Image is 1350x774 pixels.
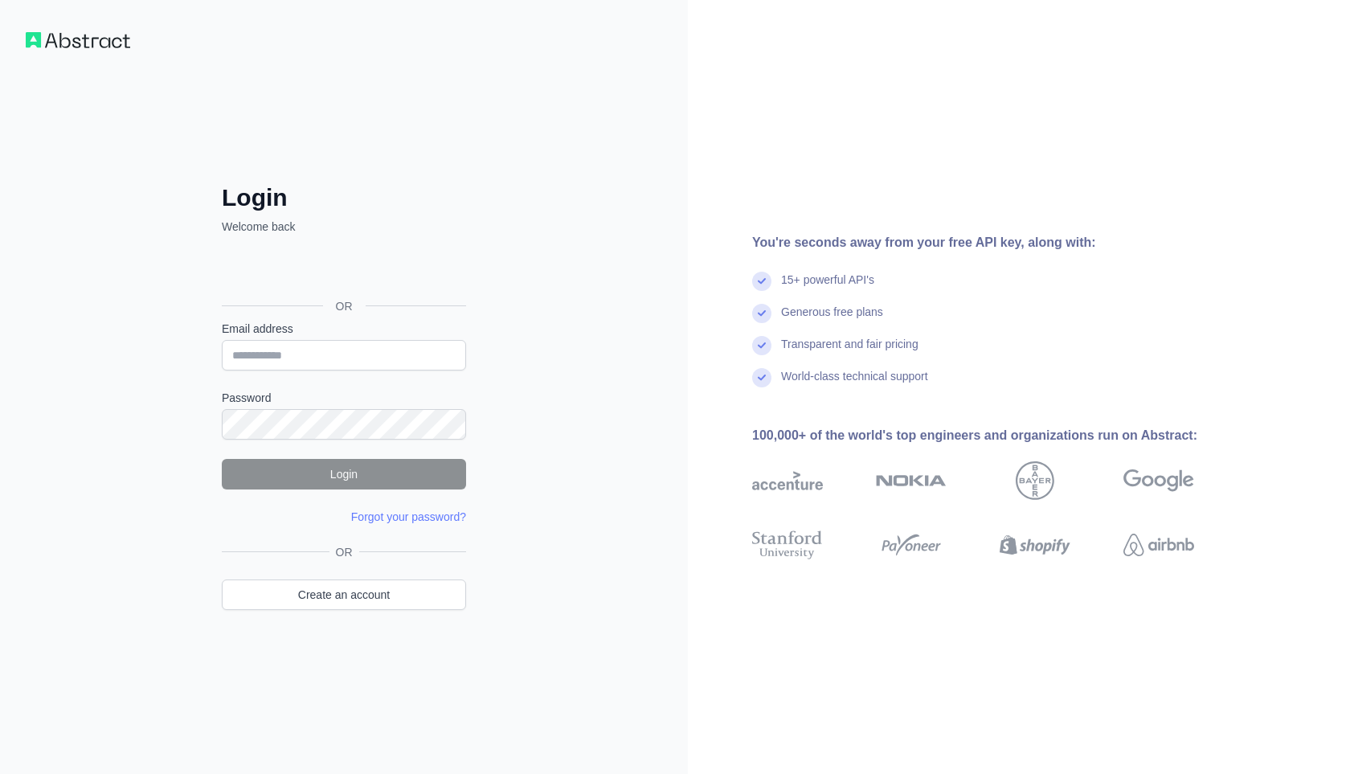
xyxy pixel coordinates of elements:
img: accenture [752,461,823,500]
img: check mark [752,272,771,291]
img: shopify [1000,527,1070,563]
label: Email address [222,321,466,337]
button: Login [222,459,466,489]
img: check mark [752,336,771,355]
span: OR [329,544,359,560]
iframe: Sign in with Google Button [214,252,471,288]
div: You're seconds away from your free API key, along with: [752,233,1246,252]
span: OR [323,298,366,314]
label: Password [222,390,466,406]
a: Forgot your password? [351,510,466,523]
div: Generous free plans [781,304,883,336]
img: Workflow [26,32,130,48]
img: payoneer [876,527,947,563]
div: Transparent and fair pricing [781,336,918,368]
img: check mark [752,304,771,323]
img: google [1123,461,1194,500]
div: 100,000+ of the world's top engineers and organizations run on Abstract: [752,426,1246,445]
div: 15+ powerful API's [781,272,874,304]
img: airbnb [1123,527,1194,563]
img: stanford university [752,527,823,563]
img: nokia [876,461,947,500]
div: World-class technical support [781,368,928,400]
h2: Login [222,183,466,212]
img: check mark [752,368,771,387]
a: Create an account [222,579,466,610]
img: bayer [1016,461,1054,500]
p: Welcome back [222,219,466,235]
